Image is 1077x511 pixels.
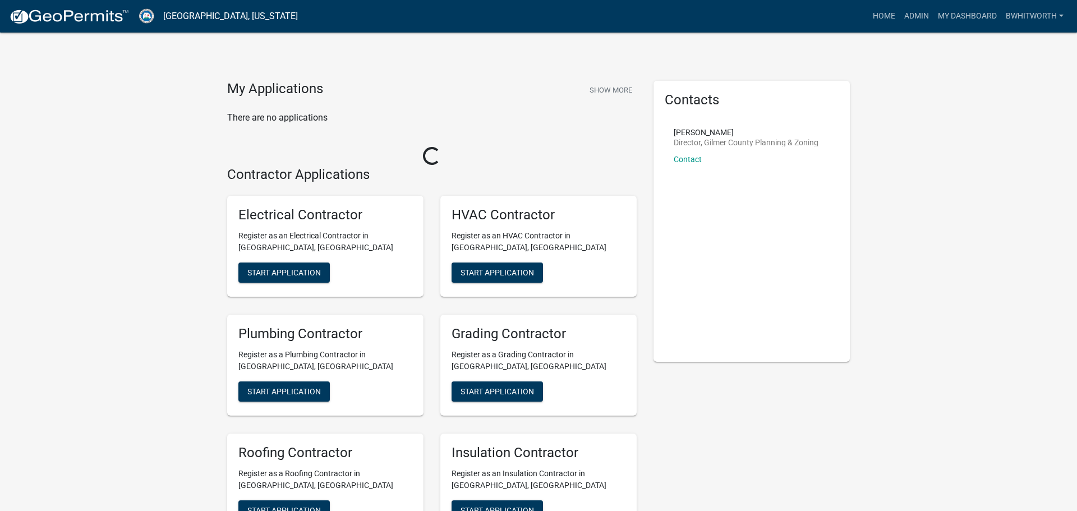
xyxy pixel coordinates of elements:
a: Admin [900,6,933,27]
span: Start Application [247,386,321,395]
a: BWhitworth [1001,6,1068,27]
button: Show More [585,81,637,99]
a: [GEOGRAPHIC_DATA], [US_STATE] [163,7,298,26]
h5: Insulation Contractor [452,445,625,461]
a: Home [868,6,900,27]
h5: Grading Contractor [452,326,625,342]
button: Start Application [238,263,330,283]
span: Start Application [461,386,534,395]
h5: Roofing Contractor [238,445,412,461]
p: There are no applications [227,111,637,125]
p: Register as a Grading Contractor in [GEOGRAPHIC_DATA], [GEOGRAPHIC_DATA] [452,349,625,372]
button: Start Application [452,381,543,402]
h4: Contractor Applications [227,167,637,183]
h4: My Applications [227,81,323,98]
p: Director, Gilmer County Planning & Zoning [674,139,818,146]
span: Start Application [247,268,321,277]
p: Register as an Insulation Contractor in [GEOGRAPHIC_DATA], [GEOGRAPHIC_DATA] [452,468,625,491]
p: [PERSON_NAME] [674,128,818,136]
button: Start Application [238,381,330,402]
button: Start Application [452,263,543,283]
h5: Plumbing Contractor [238,326,412,342]
p: Register as an HVAC Contractor in [GEOGRAPHIC_DATA], [GEOGRAPHIC_DATA] [452,230,625,254]
p: Register as a Roofing Contractor in [GEOGRAPHIC_DATA], [GEOGRAPHIC_DATA] [238,468,412,491]
h5: Electrical Contractor [238,207,412,223]
a: My Dashboard [933,6,1001,27]
p: Register as a Plumbing Contractor in [GEOGRAPHIC_DATA], [GEOGRAPHIC_DATA] [238,349,412,372]
span: Start Application [461,268,534,277]
img: Gilmer County, Georgia [138,8,154,24]
h5: HVAC Contractor [452,207,625,223]
p: Register as an Electrical Contractor in [GEOGRAPHIC_DATA], [GEOGRAPHIC_DATA] [238,230,412,254]
a: Contact [674,155,702,164]
h5: Contacts [665,92,839,108]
